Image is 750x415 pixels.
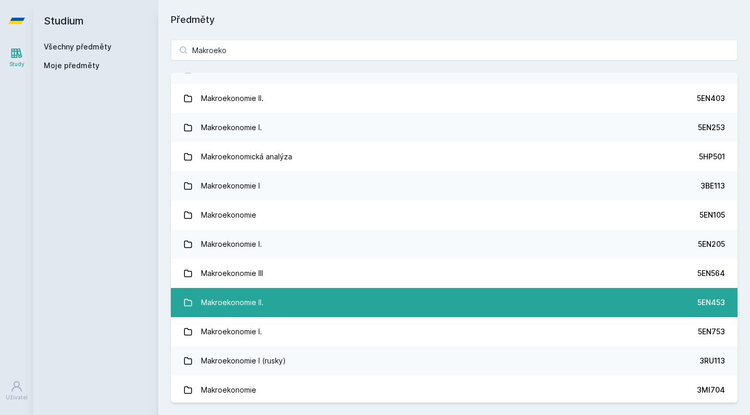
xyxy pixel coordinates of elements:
div: Makroekonomie II. [201,292,264,313]
div: Uživatel [6,394,28,401]
a: Všechny předměty [44,42,111,51]
span: Moje předměty [44,60,99,71]
a: Makroekonomie I. 5EN253 [171,113,737,142]
h1: Předměty [171,12,737,27]
div: 5EN105 [699,210,725,220]
div: 5EN453 [697,297,725,308]
div: Makroekonomie I. [201,117,262,138]
div: 3RU113 [699,356,725,366]
div: 5HP501 [699,152,725,162]
div: 5EN253 [698,122,725,133]
div: Makroekonomie I. [201,321,262,342]
div: Makroekonomie II. [201,88,264,109]
a: Makroekonomie II. 5EN403 [171,84,737,113]
div: Makroekonomie I [201,175,260,196]
a: Makroekonomie I. 5EN205 [171,230,737,259]
div: Makroekonomie [201,380,256,400]
div: Makroekonomie III [201,263,263,284]
div: Study [9,60,24,68]
a: Makroekonomie I (rusky) 3RU113 [171,346,737,375]
div: 5EN753 [698,326,725,337]
input: Název nebo ident předmětu… [171,40,737,60]
a: Makroekonomie 3MI704 [171,375,737,405]
a: Makroekonomie II. 5EN453 [171,288,737,317]
div: 3BE113 [701,181,725,191]
div: Makroekonomie I. [201,234,262,255]
a: Study [2,42,31,73]
div: Makroekonomie I (rusky) [201,350,286,371]
div: 5EN205 [698,239,725,249]
div: 5EN564 [697,268,725,279]
div: 5EN403 [697,93,725,104]
div: 3MI704 [697,385,725,395]
a: Makroekonomie III 5EN564 [171,259,737,288]
div: Makroekonomická analýza [201,146,292,167]
a: Makroekonomická analýza 5HP501 [171,142,737,171]
a: Makroekonomie 5EN105 [171,200,737,230]
div: Makroekonomie [201,205,256,225]
a: Makroekonomie I. 5EN753 [171,317,737,346]
a: Makroekonomie I 3BE113 [171,171,737,200]
a: Uživatel [2,375,31,407]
